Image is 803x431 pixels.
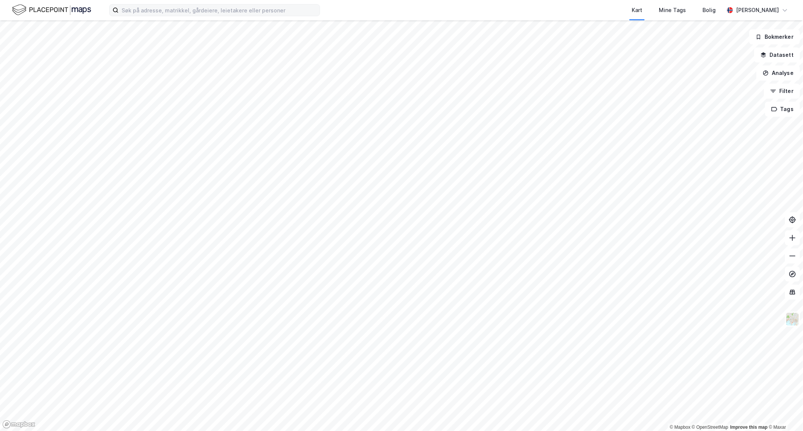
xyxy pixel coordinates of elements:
[119,5,320,16] input: Søk på adresse, matrikkel, gårdeiere, leietakere eller personer
[702,6,716,15] div: Bolig
[765,395,803,431] div: Kontrollprogram for chat
[736,6,779,15] div: [PERSON_NAME]
[12,3,91,17] img: logo.f888ab2527a4732fd821a326f86c7f29.svg
[659,6,686,15] div: Mine Tags
[632,6,642,15] div: Kart
[765,395,803,431] iframe: Chat Widget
